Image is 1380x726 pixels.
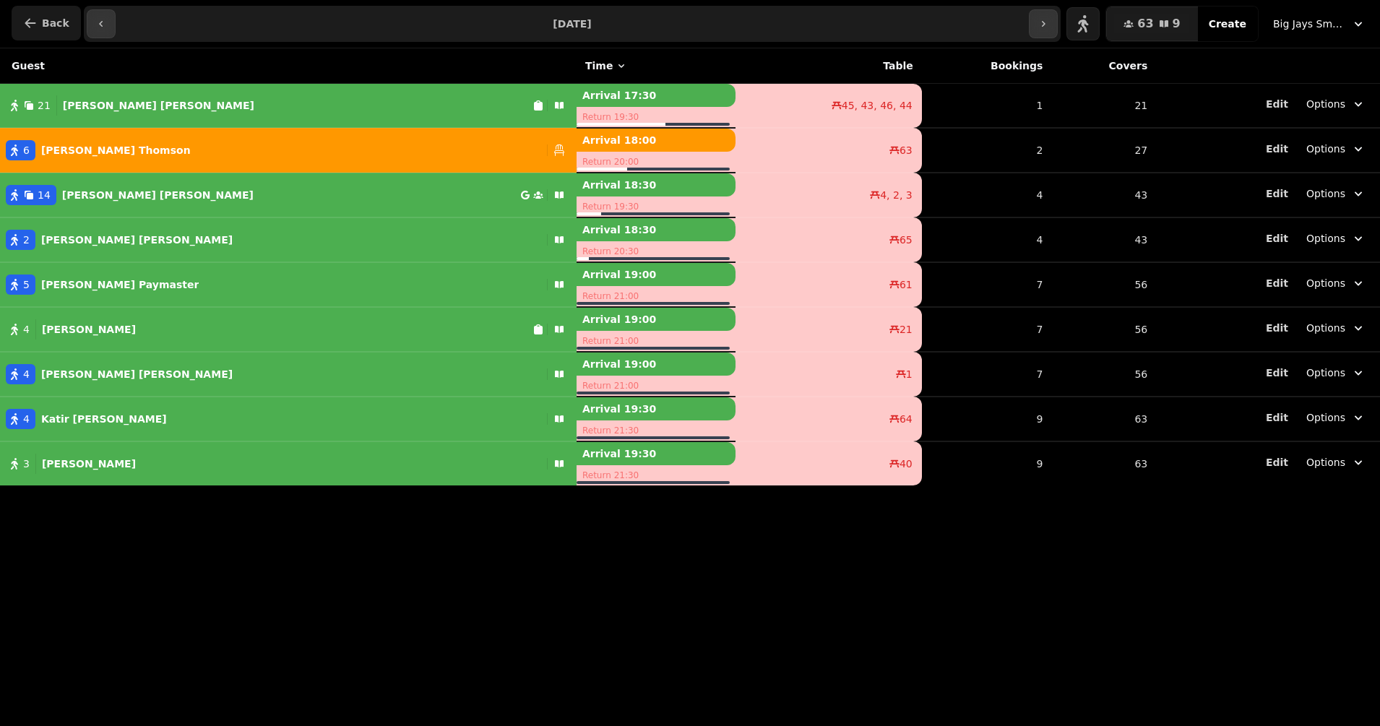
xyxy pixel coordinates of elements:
p: [PERSON_NAME] [42,457,136,471]
button: Edit [1266,142,1288,156]
td: 1 [922,84,1052,129]
td: 7 [922,352,1052,397]
span: Options [1306,276,1345,290]
td: 43 [1051,217,1156,262]
span: Edit [1266,144,1288,154]
p: Arrival 18:30 [577,218,736,241]
button: Options [1298,136,1374,162]
p: [PERSON_NAME] Paymaster [41,277,199,292]
button: Edit [1266,231,1288,246]
span: Options [1306,366,1345,380]
button: Options [1298,449,1374,475]
span: Options [1306,142,1345,156]
span: 1 [906,367,913,381]
td: 63 [1051,397,1156,441]
span: Options [1306,186,1345,201]
span: Time [585,59,613,73]
td: 2 [922,128,1052,173]
button: Options [1298,91,1374,117]
p: [PERSON_NAME] [PERSON_NAME] [63,98,254,113]
p: [PERSON_NAME] [42,322,136,337]
td: 4 [922,217,1052,262]
span: Edit [1266,233,1288,243]
button: Options [1298,360,1374,386]
td: 56 [1051,352,1156,397]
td: 7 [922,307,1052,352]
button: Time [585,59,627,73]
p: Return 20:30 [577,241,736,262]
button: Options [1298,270,1374,296]
button: Edit [1266,366,1288,380]
th: Covers [1051,48,1156,84]
span: 61 [900,277,913,292]
p: [PERSON_NAME] [PERSON_NAME] [41,233,233,247]
button: 639 [1106,7,1197,41]
span: 4 [23,367,30,381]
span: 63 [1137,18,1153,30]
span: Options [1306,455,1345,470]
span: 2 [23,233,30,247]
p: Arrival 19:30 [577,442,736,465]
p: Return 19:30 [577,107,736,127]
button: Options [1298,405,1374,431]
button: Create [1197,7,1258,41]
button: Back [12,6,81,40]
p: Return 21:00 [577,331,736,351]
span: 5 [23,277,30,292]
p: Arrival 19:00 [577,353,736,376]
td: 27 [1051,128,1156,173]
p: Return 19:30 [577,196,736,217]
span: 63 [900,143,913,157]
th: Bookings [922,48,1052,84]
p: Return 21:00 [577,286,736,306]
span: Edit [1266,99,1288,109]
p: Arrival 19:00 [577,263,736,286]
p: Arrival 18:00 [577,129,736,152]
span: 21 [900,322,913,337]
td: 63 [1051,441,1156,485]
button: Edit [1266,321,1288,335]
span: Big Jays Smokehouse [1273,17,1345,31]
p: Arrival 19:00 [577,308,736,331]
p: Katir [PERSON_NAME] [41,412,167,426]
span: 40 [900,457,913,471]
p: [PERSON_NAME] [PERSON_NAME] [62,188,254,202]
span: Create [1209,19,1246,29]
span: 64 [900,412,913,426]
td: 9 [922,441,1052,485]
p: Arrival 17:30 [577,84,736,107]
span: 21 [38,98,51,113]
span: 6 [23,143,30,157]
td: 4 [922,173,1052,217]
span: Options [1306,97,1345,111]
span: Edit [1266,412,1288,423]
p: [PERSON_NAME] Thomson [41,143,191,157]
button: Edit [1266,410,1288,425]
span: 65 [900,233,913,247]
p: Return 21:30 [577,465,736,485]
p: Return 21:00 [577,376,736,396]
td: 21 [1051,84,1156,129]
button: Edit [1266,276,1288,290]
td: 56 [1051,262,1156,307]
p: Return 20:00 [577,152,736,172]
span: Options [1306,410,1345,425]
span: 14 [38,188,51,202]
td: 9 [922,397,1052,441]
span: Back [42,18,69,28]
span: Edit [1266,457,1288,467]
td: 56 [1051,307,1156,352]
th: Table [736,48,921,84]
span: 4 [23,322,30,337]
td: 43 [1051,173,1156,217]
button: Edit [1266,455,1288,470]
span: 4 [23,412,30,426]
p: [PERSON_NAME] [PERSON_NAME] [41,367,233,381]
button: Options [1298,181,1374,207]
span: 4, 2, 3 [880,188,913,202]
button: Edit [1266,186,1288,201]
button: Big Jays Smokehouse [1264,11,1374,37]
span: 45, 43, 46, 44 [842,98,913,113]
span: Edit [1266,323,1288,333]
span: Edit [1266,278,1288,288]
